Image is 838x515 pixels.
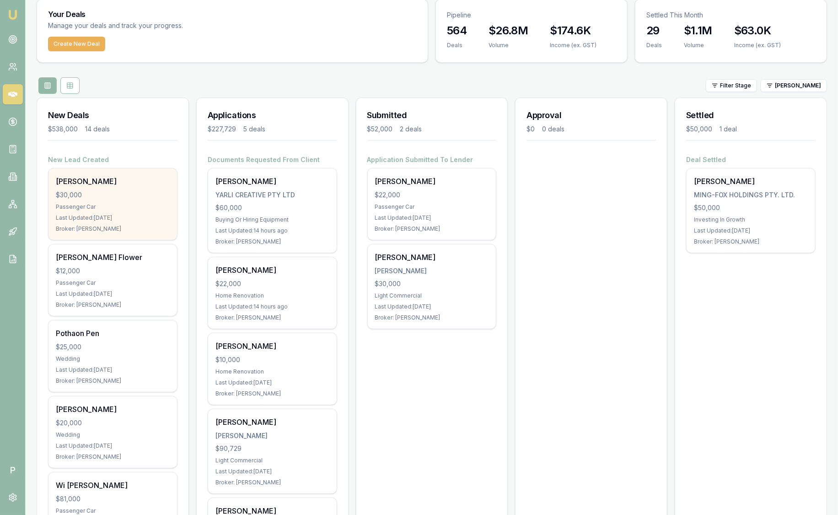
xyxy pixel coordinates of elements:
div: $22,000 [215,279,329,288]
div: Investing In Growth [694,216,808,223]
span: Filter Stage [720,82,751,89]
div: Broker: [PERSON_NAME] [56,301,170,309]
div: Wi [PERSON_NAME] [56,480,170,491]
div: Light Commercial [375,292,489,299]
div: $50,000 [686,125,712,134]
h4: New Lead Created [48,155,177,164]
div: $22,000 [375,190,489,200]
div: Last Updated: [DATE] [694,227,808,234]
div: [PERSON_NAME] [215,341,329,352]
div: Last Updated: [DATE] [215,379,329,386]
div: Income (ex. GST) [550,42,597,49]
h4: Documents Requested From Client [208,155,337,164]
div: Volume [684,42,712,49]
div: Last Updated: [DATE] [56,290,170,298]
div: $0 [526,125,535,134]
div: Last Updated: [DATE] [56,442,170,450]
div: [PERSON_NAME] [375,266,489,276]
h3: Submitted [367,109,497,122]
button: [PERSON_NAME] [761,79,827,92]
div: $25,000 [56,342,170,352]
span: P [3,460,23,480]
div: Passenger Car [56,203,170,211]
div: MING-FOX HOLDINGS PTY. LTD. [694,190,808,200]
div: Broker: [PERSON_NAME] [375,314,489,321]
div: $10,000 [215,355,329,364]
div: $50,000 [694,203,808,212]
div: $12,000 [56,266,170,276]
div: [PERSON_NAME] Flower [56,252,170,263]
h3: Your Deals [48,11,417,18]
div: $30,000 [375,279,489,288]
div: Home Renovation [215,292,329,299]
div: Wedding [56,431,170,439]
div: Wedding [56,355,170,363]
div: Last Updated: 14 hours ago [215,303,329,310]
div: Broker: [PERSON_NAME] [215,314,329,321]
div: [PERSON_NAME] [56,404,170,415]
div: [PERSON_NAME] [375,252,489,263]
div: 5 deals [243,125,265,134]
div: Volume [489,42,528,49]
div: YARLI CREATIVE PTY LTD [215,190,329,200]
h3: 29 [646,23,662,38]
div: $52,000 [367,125,393,134]
h3: $174.6K [550,23,597,38]
div: Passenger Car [375,203,489,211]
div: $30,000 [56,190,170,200]
div: Last Updated: 14 hours ago [215,227,329,234]
h3: 564 [447,23,467,38]
button: Filter Stage [706,79,757,92]
div: Last Updated: [DATE] [56,366,170,374]
div: [PERSON_NAME] [56,176,170,187]
h4: Deal Settled [686,155,816,164]
div: Light Commercial [215,457,329,464]
div: Deals [646,42,662,49]
div: Broker: [PERSON_NAME] [694,238,808,245]
div: 1 deal [720,125,737,134]
p: Settled This Month [646,11,816,20]
span: [PERSON_NAME] [775,82,821,89]
div: Last Updated: [DATE] [215,468,329,475]
h3: Approval [526,109,656,122]
div: Last Updated: [DATE] [375,214,489,222]
div: Broker: [PERSON_NAME] [215,390,329,397]
p: Manage your deals and track your progress. [48,21,282,31]
h3: $63.0K [734,23,781,38]
div: Buying Or Hiring Equipment [215,216,329,223]
h3: Applications [208,109,337,122]
div: Deals [447,42,467,49]
img: emu-icon-u.png [7,9,18,20]
h3: Settled [686,109,816,122]
div: Passenger Car [56,507,170,515]
div: $538,000 [48,125,78,134]
div: Income (ex. GST) [734,42,781,49]
div: Pothaon Pen [56,328,170,339]
h3: $26.8M [489,23,528,38]
h4: Application Submitted To Lender [367,155,497,164]
h3: $1.1M [684,23,712,38]
div: [PERSON_NAME] [215,176,329,187]
div: [PERSON_NAME] [215,265,329,276]
div: Broker: [PERSON_NAME] [215,238,329,245]
div: [PERSON_NAME] [375,176,489,187]
div: Broker: [PERSON_NAME] [56,377,170,385]
p: Pipeline [447,11,616,20]
div: [PERSON_NAME] [215,417,329,428]
h3: New Deals [48,109,177,122]
div: Passenger Car [56,279,170,287]
div: 0 deals [542,125,564,134]
div: Last Updated: [DATE] [375,303,489,310]
div: 14 deals [85,125,110,134]
div: $60,000 [215,203,329,212]
div: Broker: [PERSON_NAME] [215,479,329,486]
div: 2 deals [400,125,422,134]
div: Broker: [PERSON_NAME] [56,225,170,233]
div: $227,729 [208,125,236,134]
div: [PERSON_NAME] [694,176,808,187]
div: $90,729 [215,444,329,453]
div: Broker: [PERSON_NAME] [56,453,170,461]
button: Create New Deal [48,37,105,51]
div: $20,000 [56,418,170,428]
